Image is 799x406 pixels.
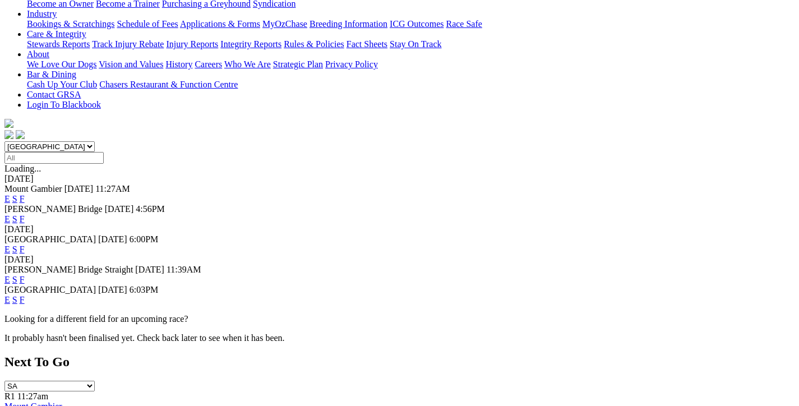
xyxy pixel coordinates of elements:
[99,80,238,89] a: Chasers Restaurant & Function Centre
[4,214,10,224] a: E
[4,204,103,214] span: [PERSON_NAME] Bridge
[166,39,218,49] a: Injury Reports
[224,59,271,69] a: Who We Are
[27,90,81,99] a: Contact GRSA
[12,244,17,254] a: S
[20,275,25,284] a: F
[20,194,25,204] a: F
[4,255,795,265] div: [DATE]
[4,354,795,370] h2: Next To Go
[117,19,178,29] a: Schedule of Fees
[4,234,96,244] span: [GEOGRAPHIC_DATA]
[4,224,795,234] div: [DATE]
[4,275,10,284] a: E
[95,184,130,193] span: 11:27AM
[136,204,165,214] span: 4:56PM
[27,59,795,70] div: About
[27,39,90,49] a: Stewards Reports
[446,19,482,29] a: Race Safe
[12,275,17,284] a: S
[273,59,323,69] a: Strategic Plan
[130,285,159,294] span: 6:03PM
[4,174,795,184] div: [DATE]
[262,19,307,29] a: MyOzChase
[390,19,444,29] a: ICG Outcomes
[27,49,49,59] a: About
[64,184,94,193] span: [DATE]
[347,39,387,49] a: Fact Sheets
[17,391,48,401] span: 11:27am
[4,244,10,254] a: E
[27,19,795,29] div: Industry
[195,59,222,69] a: Careers
[4,184,62,193] span: Mount Gambier
[4,194,10,204] a: E
[12,214,17,224] a: S
[4,314,795,324] p: Looking for a different field for an upcoming race?
[325,59,378,69] a: Privacy Policy
[4,130,13,139] img: facebook.svg
[4,119,13,128] img: logo-grsa-white.png
[27,19,114,29] a: Bookings & Scratchings
[165,59,192,69] a: History
[12,295,17,304] a: S
[27,29,86,39] a: Care & Integrity
[12,194,17,204] a: S
[4,285,96,294] span: [GEOGRAPHIC_DATA]
[92,39,164,49] a: Track Injury Rebate
[27,59,96,69] a: We Love Our Dogs
[180,19,260,29] a: Applications & Forms
[135,265,164,274] span: [DATE]
[4,391,15,401] span: R1
[4,164,41,173] span: Loading...
[4,295,10,304] a: E
[16,130,25,139] img: twitter.svg
[27,39,795,49] div: Care & Integrity
[4,333,285,343] partial: It probably hasn't been finalised yet. Check back later to see when it has been.
[20,244,25,254] a: F
[390,39,441,49] a: Stay On Track
[98,234,127,244] span: [DATE]
[98,285,127,294] span: [DATE]
[27,80,97,89] a: Cash Up Your Club
[27,80,795,90] div: Bar & Dining
[284,39,344,49] a: Rules & Policies
[105,204,134,214] span: [DATE]
[220,39,281,49] a: Integrity Reports
[310,19,387,29] a: Breeding Information
[4,265,133,274] span: [PERSON_NAME] Bridge Straight
[99,59,163,69] a: Vision and Values
[20,295,25,304] a: F
[27,9,57,19] a: Industry
[167,265,201,274] span: 11:39AM
[27,100,101,109] a: Login To Blackbook
[27,70,76,79] a: Bar & Dining
[130,234,159,244] span: 6:00PM
[20,214,25,224] a: F
[4,152,104,164] input: Select date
